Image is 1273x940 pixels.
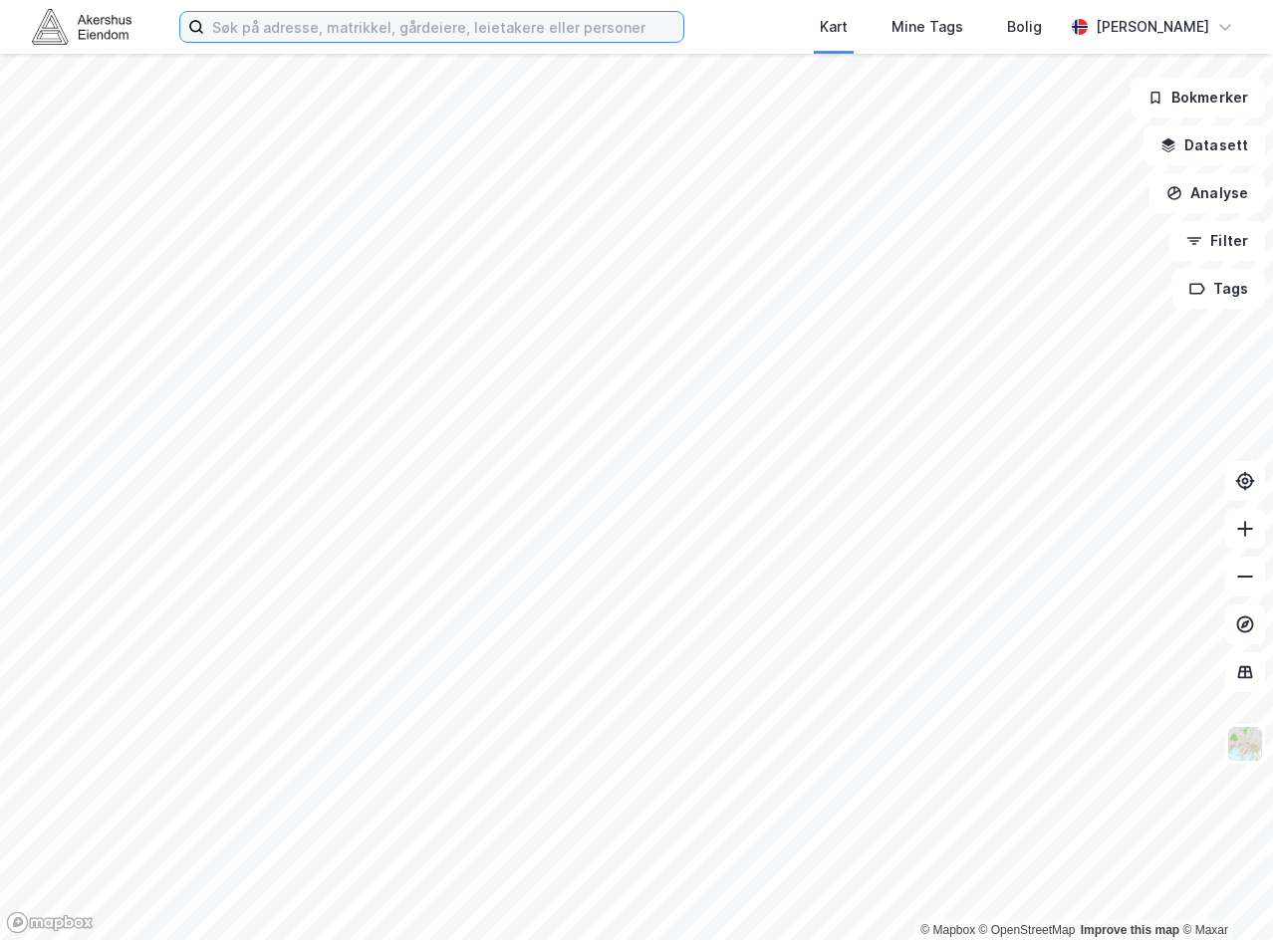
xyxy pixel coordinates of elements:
div: Kontrollprogram for chat [1173,844,1273,940]
img: akershus-eiendom-logo.9091f326c980b4bce74ccdd9f866810c.svg [32,9,131,44]
input: Søk på adresse, matrikkel, gårdeiere, leietakere eller personer [204,12,683,42]
div: Kart [820,15,848,39]
iframe: Chat Widget [1173,844,1273,940]
div: Bolig [1007,15,1042,39]
div: Mine Tags [891,15,963,39]
div: [PERSON_NAME] [1096,15,1209,39]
